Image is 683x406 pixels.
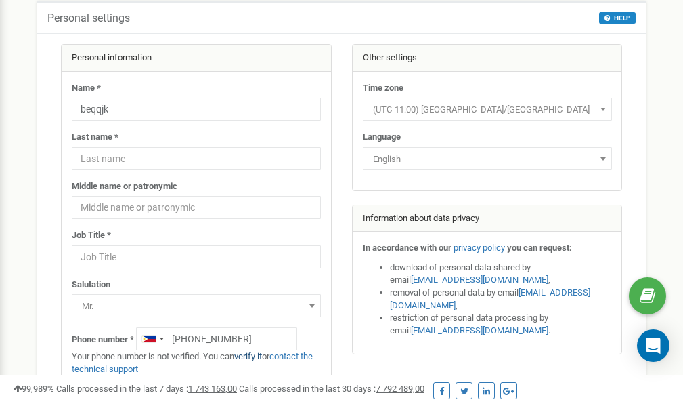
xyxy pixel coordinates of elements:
[390,312,612,337] li: restriction of personal data processing by email .
[411,325,548,336] a: [EMAIL_ADDRESS][DOMAIN_NAME]
[363,147,612,170] span: English
[72,180,177,193] label: Middle name or patronymic
[72,350,321,375] p: Your phone number is not verified. You can or
[136,327,297,350] input: +1-800-555-55-55
[72,196,321,219] input: Middle name or patronymic
[72,294,321,317] span: Mr.
[62,45,331,72] div: Personal information
[72,98,321,121] input: Name
[72,245,321,268] input: Job Title
[368,150,607,169] span: English
[363,82,403,95] label: Time zone
[72,279,110,291] label: Salutation
[234,351,262,361] a: verify it
[411,275,548,285] a: [EMAIL_ADDRESS][DOMAIN_NAME]
[363,98,612,121] span: (UTC-11:00) Pacific/Midway
[637,329,669,362] div: Open Intercom Messenger
[188,384,237,394] u: 1 743 163,00
[368,100,607,119] span: (UTC-11:00) Pacific/Midway
[72,82,101,95] label: Name *
[353,45,622,72] div: Other settings
[72,229,111,242] label: Job Title *
[507,243,572,253] strong: you can request:
[599,12,636,24] button: HELP
[390,262,612,287] li: download of personal data shared by email ,
[376,384,424,394] u: 7 792 489,00
[137,328,168,350] div: Telephone country code
[363,243,451,253] strong: In accordance with our
[56,384,237,394] span: Calls processed in the last 7 days :
[72,147,321,170] input: Last name
[390,287,590,310] a: [EMAIL_ADDRESS][DOMAIN_NAME]
[239,384,424,394] span: Calls processed in the last 30 days :
[72,131,118,144] label: Last name *
[76,297,316,316] span: Mr.
[353,205,622,232] div: Information about data privacy
[454,243,505,253] a: privacy policy
[72,351,313,374] a: contact the technical support
[72,333,134,346] label: Phone number *
[363,131,401,144] label: Language
[14,384,54,394] span: 99,989%
[47,12,130,24] h5: Personal settings
[390,287,612,312] li: removal of personal data by email ,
